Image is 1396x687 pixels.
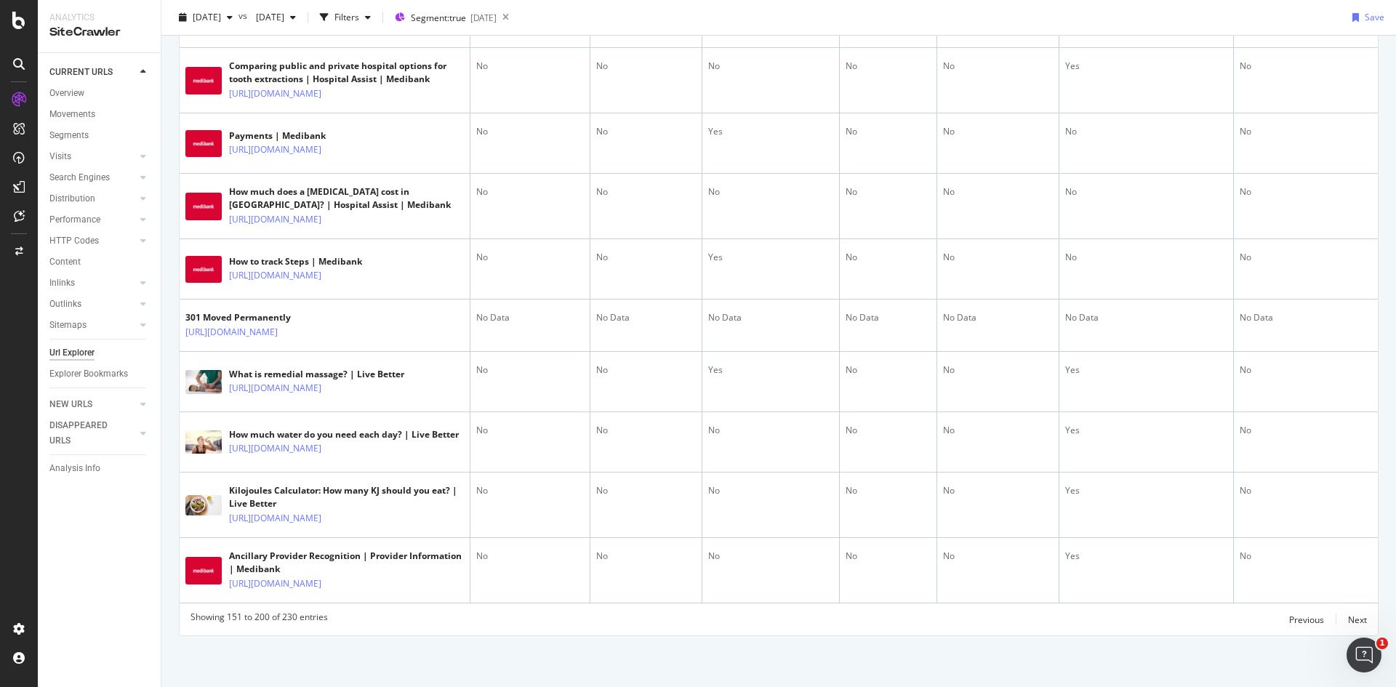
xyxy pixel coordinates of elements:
[49,318,136,333] a: Sitemaps
[185,311,341,324] div: 301 Moved Permanently
[596,550,696,563] div: No
[846,550,931,563] div: No
[476,251,584,264] div: No
[846,363,931,377] div: No
[1376,638,1388,649] span: 1
[49,86,151,101] a: Overview
[49,397,92,412] div: NEW URLS
[49,212,100,228] div: Performance
[49,297,136,312] a: Outlinks
[185,130,222,158] img: main image
[1065,484,1227,497] div: Yes
[49,366,151,382] a: Explorer Bookmarks
[49,233,136,249] a: HTTP Codes
[49,12,149,24] div: Analytics
[229,60,464,86] div: Comparing public and private hospital options for tooth extractions | Hospital Assist | Medibank
[49,345,151,361] a: Url Explorer
[49,170,110,185] div: Search Engines
[1065,251,1227,264] div: No
[185,325,278,340] a: [URL][DOMAIN_NAME]
[846,311,931,324] div: No Data
[229,484,464,510] div: Kilojoules Calculator: How many KJ should you eat? | Live Better
[476,60,584,73] div: No
[49,461,100,476] div: Analysis Info
[846,125,931,138] div: No
[193,11,221,23] span: 2025 Oct. 5th
[1347,638,1381,672] iframe: Intercom live chat
[185,67,222,95] img: main image
[49,128,89,143] div: Segments
[708,484,833,497] div: No
[229,87,321,101] a: [URL][DOMAIN_NAME]
[846,251,931,264] div: No
[49,212,136,228] a: Performance
[238,9,250,22] span: vs
[229,129,385,142] div: Payments | Medibank
[185,256,222,284] img: main image
[250,6,302,29] button: [DATE]
[1347,6,1384,29] button: Save
[49,128,151,143] a: Segments
[943,60,1053,73] div: No
[185,193,222,220] img: main image
[229,255,385,268] div: How to track Steps | Medibank
[596,363,696,377] div: No
[1065,125,1227,138] div: No
[846,484,931,497] div: No
[49,24,149,41] div: SiteCrawler
[596,311,696,324] div: No Data
[49,318,87,333] div: Sitemaps
[596,424,696,437] div: No
[708,550,833,563] div: No
[229,268,321,283] a: [URL][DOMAIN_NAME]
[476,125,584,138] div: No
[389,6,497,29] button: Segment:true[DATE]
[476,484,584,497] div: No
[190,611,328,628] div: Showing 151 to 200 of 230 entries
[49,107,95,122] div: Movements
[708,424,833,437] div: No
[846,60,931,73] div: No
[708,125,833,138] div: Yes
[1348,611,1367,628] button: Next
[943,125,1053,138] div: No
[185,495,222,515] img: main image
[229,142,321,157] a: [URL][DOMAIN_NAME]
[943,311,1053,324] div: No Data
[49,297,81,312] div: Outlinks
[476,424,584,437] div: No
[708,185,833,198] div: No
[943,363,1053,377] div: No
[229,212,321,227] a: [URL][DOMAIN_NAME]
[229,511,321,526] a: [URL][DOMAIN_NAME]
[49,418,136,449] a: DISAPPEARED URLS
[476,311,584,324] div: No Data
[49,86,84,101] div: Overview
[708,251,833,264] div: Yes
[229,368,404,381] div: What is remedial massage? | Live Better
[1065,60,1227,73] div: Yes
[185,370,222,394] img: main image
[49,191,136,206] a: Distribution
[185,430,222,454] img: main image
[943,424,1053,437] div: No
[596,60,696,73] div: No
[185,557,222,584] img: main image
[49,418,123,449] div: DISAPPEARED URLS
[49,65,113,80] div: CURRENT URLS
[229,576,321,591] a: [URL][DOMAIN_NAME]
[49,276,136,291] a: Inlinks
[943,185,1053,198] div: No
[49,366,128,382] div: Explorer Bookmarks
[476,185,584,198] div: No
[229,185,464,212] div: How much does a [MEDICAL_DATA] cost in [GEOGRAPHIC_DATA]? | Hospital Assist | Medibank
[1365,11,1384,23] div: Save
[334,11,359,23] div: Filters
[596,125,696,138] div: No
[846,185,931,198] div: No
[49,254,151,270] a: Content
[49,65,136,80] a: CURRENT URLS
[1348,614,1367,626] div: Next
[173,6,238,29] button: [DATE]
[49,170,136,185] a: Search Engines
